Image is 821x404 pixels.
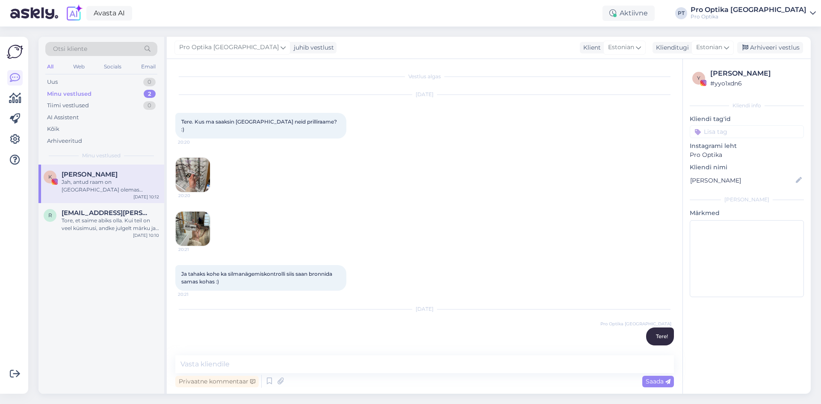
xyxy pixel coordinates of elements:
div: [DATE] 10:10 [133,232,159,239]
div: [PERSON_NAME] [690,196,804,203]
div: Klient [580,43,601,52]
div: Klienditugi [653,43,689,52]
div: Jah, antud raam on [GEOGRAPHIC_DATA] olemas [GEOGRAPHIC_DATA], [GEOGRAPHIC_DATA] ja [GEOGRAPHIC_D... [62,178,159,194]
div: Minu vestlused [47,90,92,98]
img: explore-ai [65,4,83,22]
img: Askly Logo [7,44,23,60]
div: [DATE] [175,91,674,98]
span: Minu vestlused [82,152,121,159]
span: r [48,212,52,218]
span: 10:10 [639,346,671,352]
span: Otsi kliente [53,44,87,53]
div: # yyo1xdn6 [710,79,801,88]
span: K [48,174,52,180]
span: Tere! [656,333,668,339]
span: 20:21 [178,246,210,253]
span: Estonian [608,43,634,52]
div: Pro Optika [691,13,806,20]
div: Web [71,61,86,72]
span: 20:21 [178,291,210,298]
div: juhib vestlust [290,43,334,52]
div: Socials [102,61,123,72]
span: Ja tahaks kohe ka silmanägemiskontrolli siis saan bronnida samas kohas :) [181,271,334,285]
span: 20:20 [178,139,210,145]
span: riho.vonberg@hotmail.com [62,209,151,217]
p: Kliendi tag'id [690,115,804,124]
div: AI Assistent [47,113,79,122]
div: Arhiveeritud [47,137,82,145]
input: Lisa nimi [690,176,794,185]
div: 0 [143,78,156,86]
input: Lisa tag [690,125,804,138]
span: Estonian [696,43,722,52]
div: [PERSON_NAME] [710,68,801,79]
img: Attachment [176,212,210,246]
p: Pro Optika [690,150,804,159]
span: 20:20 [178,192,210,199]
div: 2 [144,90,156,98]
span: Katrin Aare [62,171,118,178]
div: Tiimi vestlused [47,101,89,110]
img: Attachment [176,158,210,192]
div: Pro Optika [GEOGRAPHIC_DATA] [691,6,806,13]
span: Pro Optika [GEOGRAPHIC_DATA] [600,321,671,327]
div: Privaatne kommentaar [175,376,259,387]
a: Avasta AI [86,6,132,21]
div: Email [139,61,157,72]
div: PT [675,7,687,19]
div: [DATE] 10:12 [133,194,159,200]
div: Kliendi info [690,102,804,109]
span: y [697,75,700,81]
div: Kõik [47,125,59,133]
a: Pro Optika [GEOGRAPHIC_DATA]Pro Optika [691,6,816,20]
div: [DATE] [175,305,674,313]
div: All [45,61,55,72]
div: Arhiveeri vestlus [737,42,803,53]
span: Tere. Kus ma saaksin [GEOGRAPHIC_DATA] neid prilliraame? :) [181,118,338,133]
div: Tore, et saime abiks olla. Kui teil on veel küsimusi, andke julgelt märku ja aitame hea meelega. [62,217,159,232]
p: Kliendi nimi [690,163,804,172]
p: Märkmed [690,209,804,218]
span: Saada [646,377,670,385]
div: Uus [47,78,58,86]
div: Vestlus algas [175,73,674,80]
div: Aktiivne [602,6,655,21]
div: 0 [143,101,156,110]
p: Instagrami leht [690,142,804,150]
span: Pro Optika [GEOGRAPHIC_DATA] [179,43,279,52]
